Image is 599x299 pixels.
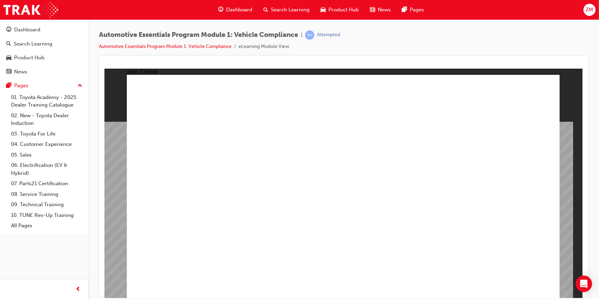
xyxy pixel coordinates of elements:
a: Product Hub [3,51,85,64]
button: ZM [583,4,596,16]
div: Attempted [317,32,340,38]
span: search-icon [263,6,268,14]
span: News [378,6,391,14]
span: | [301,31,302,39]
span: Product Hub [328,6,359,14]
a: guage-iconDashboard [213,3,258,17]
span: pages-icon [402,6,407,14]
span: Automotive Essentials Program Module 1: Vehicle Compliance [99,31,298,39]
a: 05. Sales [8,150,85,160]
a: 10. TUNE Rev-Up Training [8,210,85,221]
div: Pages [14,82,28,90]
a: All Pages [8,220,85,231]
span: news-icon [6,69,11,75]
span: Pages [410,6,424,14]
span: Dashboard [226,6,252,14]
div: Product Hub [14,54,44,62]
a: news-iconNews [364,3,396,17]
div: News [14,68,27,76]
a: Dashboard [3,23,85,36]
span: learningRecordVerb_ATTEMPT-icon [305,30,314,40]
a: Automotive Essentials Program Module 1: Vehicle Compliance [99,43,232,49]
span: up-icon [78,81,82,90]
span: ZM [586,6,593,14]
a: 02. New - Toyota Dealer Induction [8,110,85,129]
a: 09. Technical Training [8,199,85,210]
a: 01. Toyota Academy - 2025 Dealer Training Catalogue [8,92,85,110]
span: Search Learning [271,6,309,14]
a: 07. Parts21 Certification [8,178,85,189]
li: eLearning Module View [238,43,289,51]
span: pages-icon [6,83,11,89]
span: car-icon [321,6,326,14]
span: guage-icon [218,6,223,14]
a: 06. Electrification (EV & Hybrid) [8,160,85,178]
a: 04. Customer Experience [8,139,85,150]
a: pages-iconPages [396,3,429,17]
a: 03. Toyota For Life [8,129,85,139]
div: Open Intercom Messenger [576,276,592,292]
div: Search Learning [14,40,52,48]
button: DashboardSearch LearningProduct HubNews [3,22,85,79]
button: Pages [3,79,85,92]
span: guage-icon [6,27,11,33]
a: 08. Service Training [8,189,85,200]
span: search-icon [6,41,11,47]
a: search-iconSearch Learning [258,3,315,17]
a: car-iconProduct Hub [315,3,364,17]
span: car-icon [6,55,11,61]
a: News [3,66,85,78]
img: Trak [3,2,58,18]
span: news-icon [370,6,375,14]
a: Search Learning [3,38,85,50]
div: Dashboard [14,26,40,34]
span: prev-icon [76,285,81,294]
